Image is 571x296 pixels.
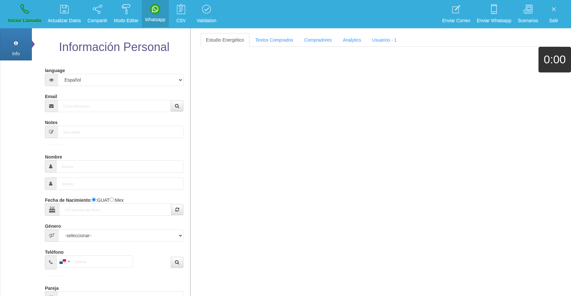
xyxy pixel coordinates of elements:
[92,198,96,202] input: :Quechi GUAT
[474,2,514,26] a: Enviar Whatsapp
[338,33,366,47] a: Analytics
[143,2,168,25] a: Whatsapp
[172,17,190,24] p: CSV
[45,283,59,291] label: Pareja
[45,151,62,160] label: Nombre
[6,2,44,26] a: Iniciar Llamada
[56,177,183,190] input: Apellido
[45,221,61,229] label: Género
[56,160,183,173] input: Nombre
[45,65,65,74] label: language
[87,17,107,24] p: Compartir
[440,2,472,26] a: Enviar Correo
[48,17,81,24] p: Actualizar Datos
[367,33,402,47] a: Usuarios - 1
[250,33,299,47] a: Textos Comprados
[110,198,114,202] input: :Yuca-Mex
[299,33,337,47] a: Compradores
[516,2,540,26] a: Scenarios
[194,2,219,26] a: Validation
[57,256,72,267] div: Panama (Panamá): +507
[45,117,58,126] label: Notes
[58,100,171,112] input: Correo electrónico
[43,41,185,54] h2: Información Personal
[45,91,57,100] label: Email
[112,2,140,26] a: Modo Editar
[45,247,63,255] label: Teléfono
[45,195,90,203] label: Fecha de Nacimiento
[518,17,538,24] p: Scenarios
[85,2,110,26] a: Compartir
[201,33,249,47] a: Estudio Energético
[45,195,183,216] div: : :GUAT :Mex
[170,2,193,26] a: CSV
[46,2,83,26] a: Actualizar Datos
[197,17,216,24] p: Validation
[477,17,511,24] p: Enviar Whatsapp
[145,16,166,23] p: Whatsapp
[8,17,41,24] p: Iniciar Llamada
[545,17,563,24] p: Salir
[58,126,183,138] input: Short-Notes
[542,2,565,26] a: Salir
[114,17,138,24] p: Modo Editar
[442,17,470,24] p: Enviar Correo
[538,53,571,66] h1: 0:00
[57,255,133,268] input: Teléfono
